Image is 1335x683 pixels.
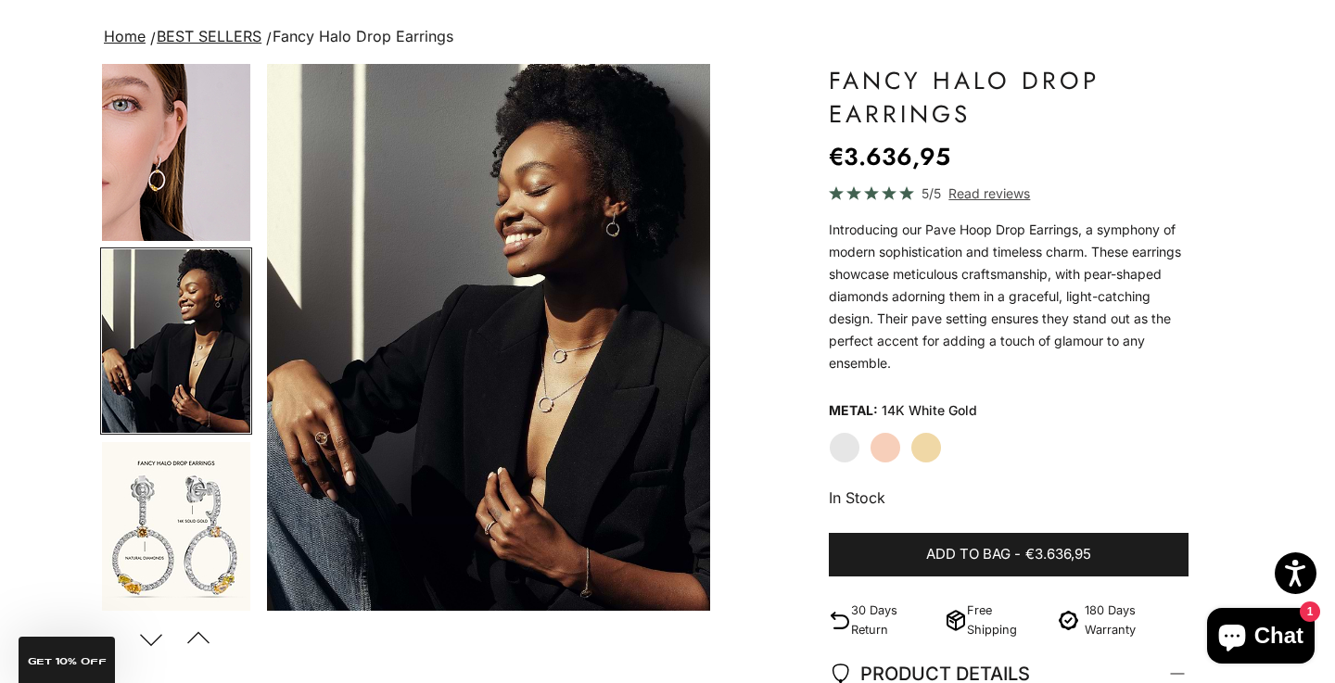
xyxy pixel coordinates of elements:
button: Add to bag-€3.636,95 [829,533,1189,577]
inbox-online-store-chat: Shopify online store chat [1201,608,1320,668]
button: Go to item 8 [100,247,252,435]
p: In Stock [829,486,1189,510]
span: Add to bag [926,543,1011,566]
img: #YellowGold #WhiteGold #RoseGold [102,57,250,241]
a: BEST SELLERS [157,27,261,45]
div: Item 8 of 15 [267,64,710,611]
button: Go to item 7 [100,56,252,243]
span: Fancy Halo Drop Earrings [273,27,453,45]
img: #YellowGold #RoseGold #WhiteGold [102,249,250,433]
h1: Fancy Halo Drop Earrings [829,64,1189,131]
button: Go to item 9 [100,440,252,627]
variant-option-value: 14K White Gold [882,397,977,424]
legend: Metal: [829,397,878,424]
img: #WhiteGold [102,442,250,626]
nav: breadcrumbs [100,24,1235,50]
img: #YellowGold #RoseGold #WhiteGold [267,64,710,611]
span: €3.636,95 [1025,543,1091,566]
sale-price: €3.636,95 [829,138,950,175]
a: 5/5 Read reviews [829,183,1189,204]
a: Home [104,27,146,45]
p: 30 Days Return [851,601,937,639]
span: Read reviews [948,183,1030,204]
p: 180 Days Warranty [1085,601,1189,639]
div: GET 10% Off [19,637,115,683]
span: GET 10% Off [28,657,107,666]
div: Introducing our Pave Hoop Drop Earrings, a symphony of modern sophistication and timeless charm. ... [829,219,1189,374]
span: 5/5 [922,183,941,204]
p: Free Shipping [967,601,1045,639]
